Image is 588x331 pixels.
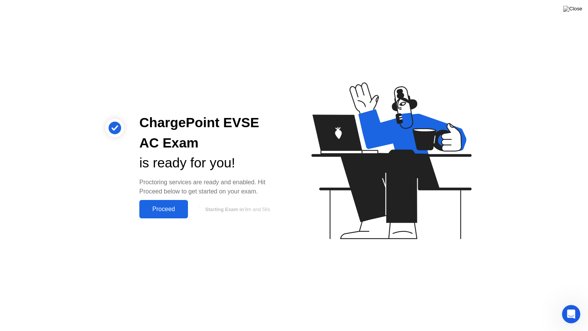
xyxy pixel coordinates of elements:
div: Proctoring services are ready and enabled. Hit Proceed below to get started on your exam. [139,178,282,196]
div: is ready for you! [139,153,282,173]
div: ChargePoint EVSE AC Exam [139,113,282,153]
button: Starting Exam in9m and 56s [192,202,282,216]
div: Close [245,3,258,17]
img: Close [563,6,582,12]
button: Collapse window [230,3,245,18]
div: Proceed [142,206,186,213]
button: Proceed [139,200,188,218]
span: 9m and 56s [245,206,270,212]
iframe: Intercom live chat [562,305,580,323]
button: go back [5,3,20,18]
